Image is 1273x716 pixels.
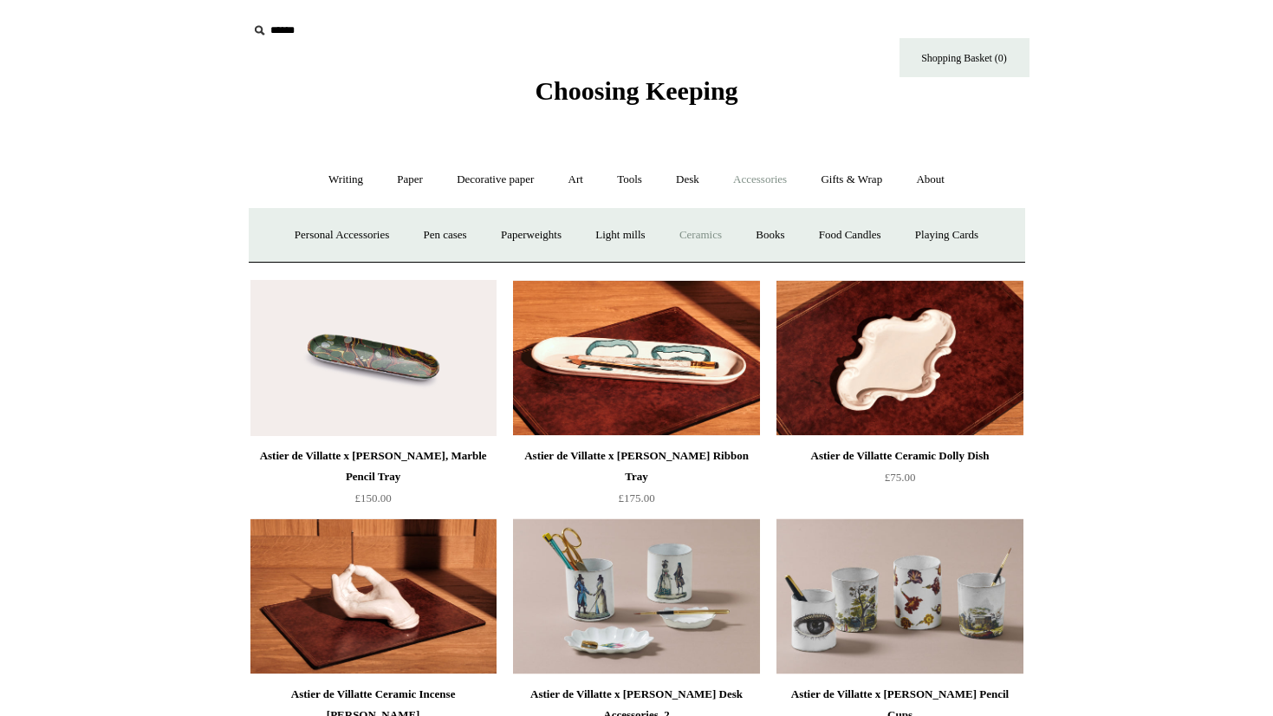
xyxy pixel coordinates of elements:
[900,38,1029,77] a: Shopping Basket (0)
[776,518,1023,674] img: Astier de Villatte x John Derian Pencil Cups
[485,212,577,258] a: Paperweights
[354,491,391,504] span: £150.00
[718,157,802,203] a: Accessories
[513,446,759,517] a: Astier de Villatte x [PERSON_NAME] Ribbon Tray £175.00
[805,157,898,203] a: Gifts & Wrap
[513,280,759,436] img: Astier de Villatte x John Derian Ribbon Tray
[255,446,492,487] div: Astier de Villatte x [PERSON_NAME], Marble Pencil Tray
[664,212,737,258] a: Ceramics
[250,280,497,436] a: Astier de Villatte x John Derian Desk, Marble Pencil Tray Astier de Villatte x John Derian Desk, ...
[776,280,1023,436] a: Astier de Villatte Ceramic Dolly Dish Astier de Villatte Ceramic Dolly Dish
[407,212,482,258] a: Pen cases
[900,212,994,258] a: Playing Cards
[513,518,759,674] img: Astier de Villatte x John Derian Desk Accessories, 2
[250,280,497,436] img: Astier de Villatte x John Derian Desk, Marble Pencil Tray
[803,212,897,258] a: Food Candles
[885,471,916,484] span: £75.00
[250,518,497,674] img: Astier de Villatte Ceramic Incense Holder, Serena
[441,157,549,203] a: Decorative paper
[517,446,755,487] div: Astier de Villatte x [PERSON_NAME] Ribbon Tray
[601,157,658,203] a: Tools
[781,446,1018,466] div: Astier de Villatte Ceramic Dolly Dish
[513,518,759,674] a: Astier de Villatte x John Derian Desk Accessories, 2 Astier de Villatte x John Derian Desk Access...
[580,212,660,258] a: Light mills
[740,212,800,258] a: Books
[618,491,654,504] span: £175.00
[250,446,497,517] a: Astier de Villatte x [PERSON_NAME], Marble Pencil Tray £150.00
[660,157,715,203] a: Desk
[535,90,737,102] a: Choosing Keeping
[553,157,599,203] a: Art
[776,518,1023,674] a: Astier de Villatte x John Derian Pencil Cups Astier de Villatte x John Derian Pencil Cups
[535,76,737,105] span: Choosing Keeping
[381,157,438,203] a: Paper
[513,280,759,436] a: Astier de Villatte x John Derian Ribbon Tray Astier de Villatte x John Derian Ribbon Tray
[250,518,497,674] a: Astier de Villatte Ceramic Incense Holder, Serena Astier de Villatte Ceramic Incense Holder, Serena
[279,212,405,258] a: Personal Accessories
[900,157,960,203] a: About
[313,157,379,203] a: Writing
[776,446,1023,517] a: Astier de Villatte Ceramic Dolly Dish £75.00
[776,280,1023,436] img: Astier de Villatte Ceramic Dolly Dish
